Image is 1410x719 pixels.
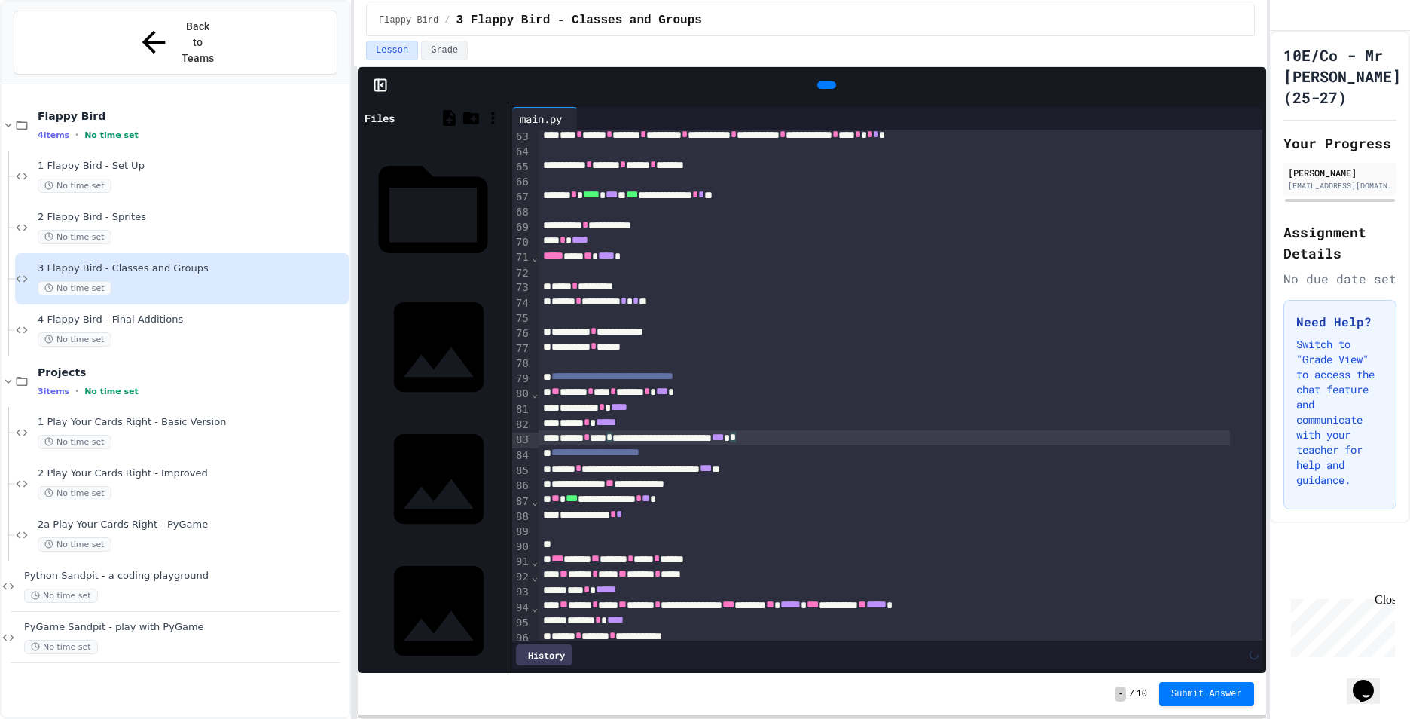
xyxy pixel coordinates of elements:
span: Flappy Bird [379,14,438,26]
p: Switch to "Grade View" to access the chat feature and communicate with your teacher for help and ... [1296,337,1384,488]
div: Files [365,110,395,126]
div: 67 [512,190,531,205]
div: 84 [512,448,531,464]
div: 92 [512,570,531,585]
span: No time set [38,281,111,295]
div: 93 [512,585,531,600]
div: 74 [512,296,531,311]
div: 73 [512,280,531,295]
button: Back to Teams [14,11,337,75]
span: Fold line [531,571,539,583]
span: Python Sandpit - a coding playground [24,570,346,583]
span: 10 [1137,688,1147,700]
span: 3 items [38,387,69,396]
div: main.py [512,107,578,130]
div: 77 [512,341,531,356]
span: Projects [38,366,346,379]
h2: Your Progress [1283,133,1396,154]
h1: 10E/Co - Mr [PERSON_NAME] (25-27) [1283,44,1401,108]
div: 69 [512,220,531,235]
div: 76 [512,326,531,341]
div: 72 [512,266,531,281]
div: [PERSON_NAME] [1288,166,1392,179]
div: 96 [512,631,531,646]
h2: Assignment Details [1283,222,1396,264]
span: Fold line [531,495,539,507]
iframe: chat widget [1347,659,1395,704]
span: Flappy Bird [38,109,346,123]
span: • [75,385,78,397]
div: 91 [512,555,531,570]
div: 80 [512,387,531,402]
span: 2a Play Your Cards Right - PyGame [38,519,346,531]
span: Fold line [531,555,539,568]
div: Chat with us now!Close [6,6,104,96]
div: 66 [512,175,531,190]
span: PyGame Sandpit - play with PyGame [24,621,346,634]
span: / [1129,688,1134,700]
span: No time set [84,387,139,396]
div: 81 [512,402,531,418]
div: 88 [512,509,531,525]
div: 89 [512,525,531,540]
span: 1 Flappy Bird - Set Up [38,160,346,173]
span: 4 Flappy Bird - Final Additions [38,314,346,326]
iframe: chat widget [1285,593,1395,657]
div: 90 [512,540,531,555]
span: No time set [38,332,111,347]
span: No time set [24,640,98,654]
span: No time set [38,230,111,244]
div: 86 [512,479,531,494]
span: 4 items [38,130,69,140]
span: 2 Play Your Cards Right - Improved [38,467,346,480]
div: 87 [512,494,531,509]
span: Back to Teams [180,19,215,66]
span: Fold line [531,387,539,399]
span: - [1115,687,1126,702]
span: No time set [38,486,111,500]
h3: Need Help? [1296,313,1384,331]
div: main.py [512,111,569,127]
span: 1 Play Your Cards Right - Basic Version [38,416,346,429]
span: No time set [38,537,111,552]
div: 85 [512,464,531,479]
span: No time set [38,435,111,449]
span: • [75,129,78,141]
div: 70 [512,235,531,250]
div: History [516,644,572,665]
button: Lesson [366,41,418,60]
div: 95 [512,616,531,631]
button: Submit Answer [1159,682,1254,706]
div: No due date set [1283,270,1396,288]
div: 68 [512,205,531,220]
span: 2 Flappy Bird - Sprites [38,211,346,224]
button: Grade [421,41,468,60]
div: 83 [512,433,531,448]
div: 75 [512,311,531,326]
span: No time set [84,130,139,140]
div: 78 [512,356,531,372]
span: 3 Flappy Bird - Classes and Groups [38,262,346,275]
div: 79 [512,372,531,387]
span: Fold line [531,601,539,613]
div: 64 [512,145,531,160]
span: Submit Answer [1171,688,1242,700]
div: 63 [512,130,531,145]
span: No time set [38,179,111,193]
span: 3 Flappy Bird - Classes and Groups [456,11,701,29]
div: [EMAIL_ADDRESS][DOMAIN_NAME] [1288,180,1392,191]
span: Fold line [531,251,539,263]
span: No time set [24,589,98,603]
div: 94 [512,601,531,616]
div: 71 [512,250,531,265]
div: 65 [512,160,531,175]
div: 82 [512,418,531,433]
span: / [444,14,450,26]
